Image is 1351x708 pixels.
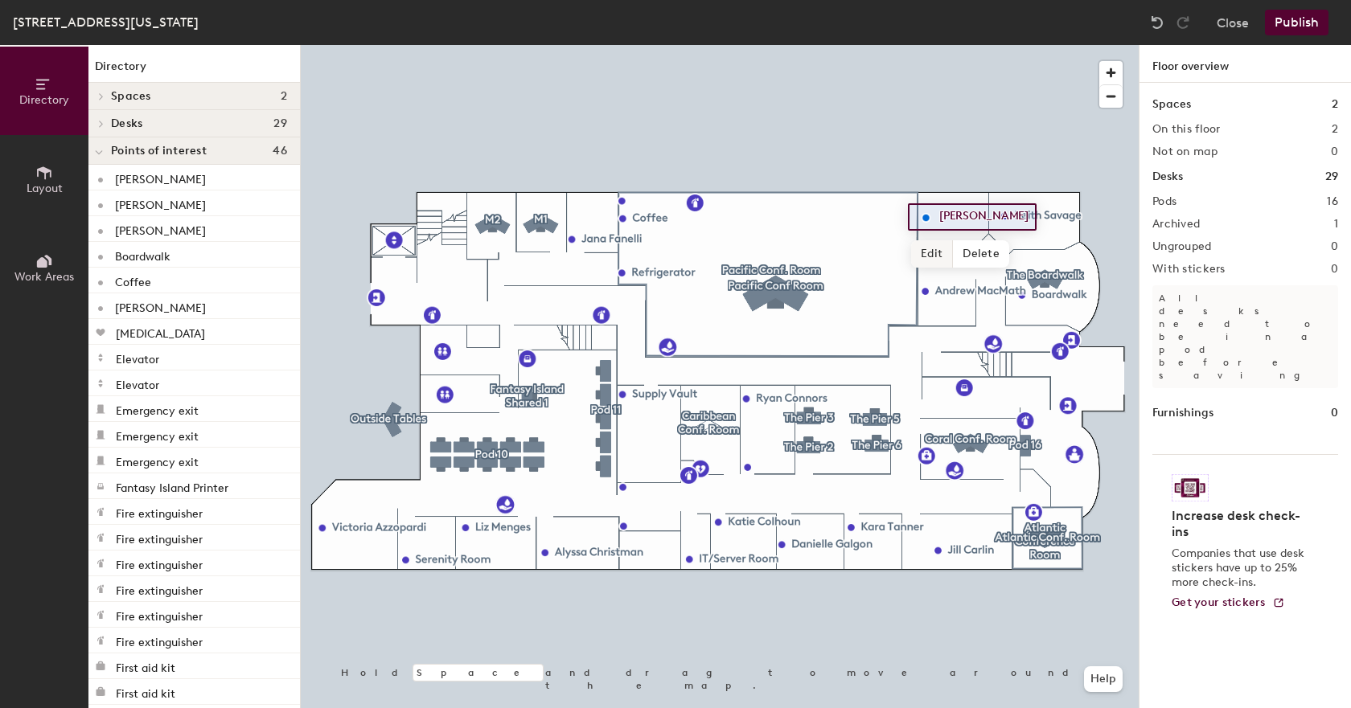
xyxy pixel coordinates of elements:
span: 29 [273,117,287,130]
h2: 0 [1331,240,1338,253]
img: Sticker logo [1172,474,1209,501]
button: Close [1217,10,1249,35]
span: Layout [27,182,63,195]
span: Work Areas [14,270,74,284]
p: Coffee [115,271,151,289]
span: Edit [911,240,953,268]
h2: Pods [1152,195,1176,208]
p: All desks need to be in a pod before saving [1152,285,1338,388]
h2: Ungrouped [1152,240,1212,253]
h1: Spaces [1152,96,1191,113]
h2: Not on map [1152,145,1218,158]
p: Fire extinguisher [116,631,203,649]
h2: 0 [1331,263,1338,276]
div: [STREET_ADDRESS][US_STATE] [13,12,199,32]
h2: Archived [1152,218,1200,231]
img: Redo [1175,14,1191,31]
p: Boardwalk [115,245,170,264]
h2: With stickers [1152,263,1226,276]
p: Fire extinguisher [116,579,203,598]
h1: Desks [1152,168,1183,186]
p: Elevator [116,374,159,392]
p: Elevator [116,348,159,366]
h1: Furnishings [1152,404,1213,422]
p: First aid kit [116,682,175,701]
p: [PERSON_NAME] [115,219,206,238]
span: Delete [953,240,1009,268]
a: Get your stickers [1172,596,1285,610]
p: Fire extinguisher [116,554,203,572]
button: Help [1084,666,1123,692]
h1: Directory [88,58,300,83]
p: First aid kit [116,657,175,675]
h2: On this floor [1152,123,1221,136]
p: Fire extinguisher [116,605,203,624]
h1: 2 [1332,96,1338,113]
p: [PERSON_NAME] [115,297,206,315]
p: Fire extinguisher [116,528,203,546]
span: 46 [273,145,287,158]
p: Emergency exit [116,451,199,469]
span: 2 [281,90,287,103]
span: Desks [111,117,142,130]
p: Fantasy Island Printer [116,477,228,495]
p: [PERSON_NAME] [115,194,206,212]
h2: 2 [1332,123,1338,136]
h2: 16 [1327,195,1338,208]
p: Emergency exit [116,399,199,418]
p: Fire extinguisher [116,502,203,521]
span: Get your stickers [1172,595,1266,609]
h2: 0 [1331,145,1338,158]
span: Spaces [111,90,151,103]
h1: 29 [1325,168,1338,186]
h2: 1 [1334,218,1338,231]
p: Companies that use desk stickers have up to 25% more check-ins. [1172,546,1309,590]
h4: Increase desk check-ins [1172,508,1309,540]
span: Directory [19,93,69,107]
h1: Floor overview [1140,45,1351,83]
button: Publish [1265,10,1328,35]
h1: 0 [1331,404,1338,422]
p: [MEDICAL_DATA] [116,322,205,341]
span: Points of interest [111,145,207,158]
img: Undo [1149,14,1165,31]
p: Emergency exit [116,425,199,444]
p: [PERSON_NAME] [115,168,206,186]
